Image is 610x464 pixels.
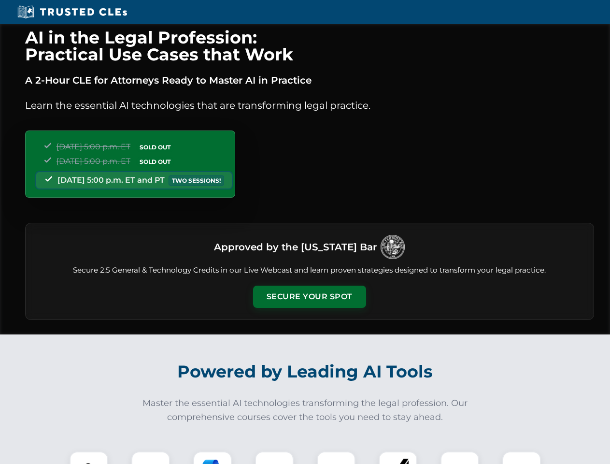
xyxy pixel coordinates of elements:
span: SOLD OUT [136,157,174,167]
p: Learn the essential AI technologies that are transforming legal practice. [25,98,594,113]
p: A 2-Hour CLE for Attorneys Ready to Master AI in Practice [25,72,594,88]
p: Master the essential AI technologies transforming the legal profession. Our comprehensive courses... [136,396,474,424]
span: SOLD OUT [136,142,174,152]
img: Logo [381,235,405,259]
span: [DATE] 5:00 p.m. ET [57,142,130,151]
h2: Powered by Leading AI Tools [38,355,573,389]
span: [DATE] 5:00 p.m. ET [57,157,130,166]
img: Trusted CLEs [14,5,130,19]
h3: Approved by the [US_STATE] Bar [214,238,377,256]
h1: AI in the Legal Profession: Practical Use Cases that Work [25,29,594,63]
p: Secure 2.5 General & Technology Credits in our Live Webcast and learn proven strategies designed ... [37,265,582,276]
button: Secure Your Spot [253,286,366,308]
